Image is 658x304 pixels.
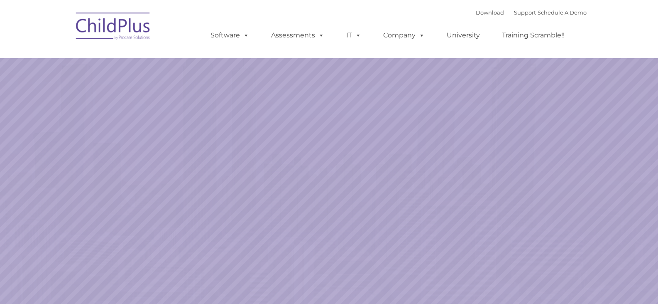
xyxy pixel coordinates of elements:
[514,9,536,16] a: Support
[476,9,587,16] font: |
[494,27,573,44] a: Training Scramble!!
[375,27,433,44] a: Company
[338,27,369,44] a: IT
[72,7,155,48] img: ChildPlus by Procare Solutions
[202,27,257,44] a: Software
[476,9,504,16] a: Download
[538,9,587,16] a: Schedule A Demo
[438,27,488,44] a: University
[263,27,333,44] a: Assessments
[447,196,556,225] a: Learn More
